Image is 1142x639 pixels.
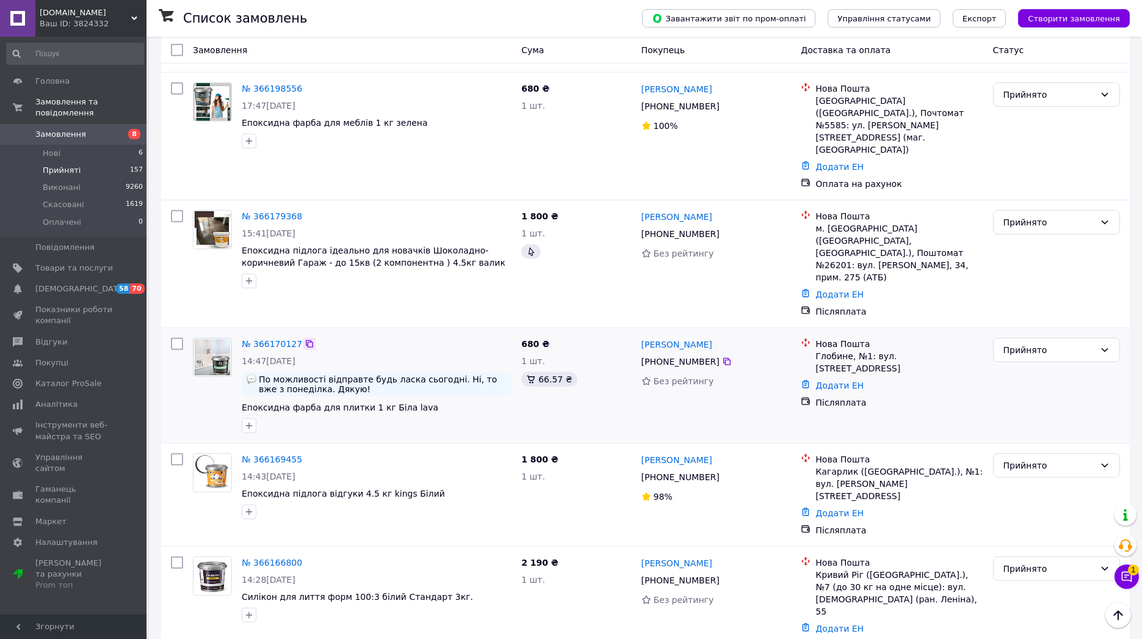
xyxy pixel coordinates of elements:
[654,121,678,131] span: 100%
[6,43,144,65] input: Пошук
[654,595,714,605] span: Без рейтингу
[242,101,295,111] span: 17:47[DATE]
[35,263,113,274] span: Товари та послуги
[35,242,95,253] span: Повідомлення
[1003,343,1095,357] div: Прийнято
[1003,88,1095,101] div: Прийнято
[815,338,983,350] div: Нова Пошта
[242,575,295,585] span: 14:28[DATE]
[993,45,1024,55] span: Статус
[1128,564,1139,575] span: 1
[521,575,545,585] span: 1 шт.
[193,557,231,595] img: Фото товару
[815,381,864,390] a: Додати ЕН
[242,558,302,568] a: № 366166800
[828,9,941,27] button: Управління статусами
[521,356,545,366] span: 1 шт.
[815,569,983,618] div: Кривий Ріг ([GEOGRAPHIC_DATA].), №7 (до 30 кг на одне місце): вул. [DEMOGRAPHIC_DATA] (ран. Ленін...
[654,249,714,258] span: Без рейтингу
[242,118,428,128] span: Епоксидна фарба для меблів 1 кг зелена
[193,338,232,377] a: Фото товару
[247,374,256,384] img: :speech_balloon:
[815,210,983,222] div: Нова Пошта
[521,211,558,221] span: 1 800 ₴
[183,11,307,26] h1: Список замовлень
[521,455,558,464] span: 1 800 ₴
[521,228,545,238] span: 1 шт.
[242,228,295,238] span: 15:41[DATE]
[43,199,84,210] span: Скасовані
[35,452,113,474] span: Управління сайтом
[242,356,295,366] span: 14:47[DATE]
[1003,459,1095,472] div: Прийнято
[654,492,673,502] span: 98%
[815,624,864,634] a: Додати ЕН
[130,283,144,294] span: 70
[815,222,983,283] div: м. [GEOGRAPHIC_DATA] ([GEOGRAPHIC_DATA], [GEOGRAPHIC_DATA].), Поштомат №26201: вул. [PERSON_NAME]...
[1003,216,1095,229] div: Прийнято
[35,304,113,326] span: Показники роботи компанії
[193,45,247,55] span: Замовлення
[815,508,864,518] a: Додати ЕН
[35,97,146,119] span: Замовлення та повідомлення
[1003,562,1095,575] div: Прийнято
[242,246,505,280] a: Епоксидна підлога ідеально для новачків Шоколадно-коричневий Гараж - до 15кв (2 компонентна ) 4.5...
[521,45,544,55] span: Cума
[815,524,983,536] div: Післяплата
[242,472,295,481] span: 14:43[DATE]
[521,558,558,568] span: 2 190 ₴
[815,82,983,95] div: Нова Пошта
[35,76,70,87] span: Головна
[815,396,983,409] div: Післяплата
[43,182,81,193] span: Виконані
[193,557,232,596] a: Фото товару
[641,454,712,466] a: [PERSON_NAME]
[35,129,86,140] span: Замовлення
[641,338,712,351] a: [PERSON_NAME]
[193,453,232,492] a: Фото товару
[639,353,722,370] div: [PHONE_NUMBER]
[1006,13,1130,23] a: Створити замовлення
[652,13,806,24] span: Завантажити звіт по пром-оплаті
[193,211,231,249] img: Фото товару
[242,403,438,412] a: Епоксидна фарба для плитки 1 кг Біла lava
[242,592,473,602] a: Силікон для лиття форм 100:3 білий Стандарт 3кг.
[815,178,983,190] div: Оплата на рахунок
[35,516,67,527] span: Маркет
[815,290,864,299] a: Додати ЕН
[521,372,577,387] div: 66.57 ₴
[40,7,131,18] span: Kings.in.ua
[815,466,983,502] div: Кагарлик ([GEOGRAPHIC_DATA].), №1: вул. [PERSON_NAME][STREET_ADDRESS]
[43,148,60,159] span: Нові
[837,14,931,23] span: Управління статусами
[654,376,714,386] span: Без рейтингу
[35,484,113,506] span: Гаманець компанії
[128,129,140,139] span: 8
[1105,602,1131,628] button: Наверх
[193,83,231,121] img: Фото товару
[641,45,685,55] span: Покупець
[1115,564,1139,589] button: Чат з покупцем1
[35,420,113,442] span: Інструменти веб-майстра та SEO
[1018,9,1130,27] button: Створити замовлення
[815,305,983,318] div: Післяплата
[35,357,68,368] span: Покупці
[801,45,891,55] span: Доставка та оплата
[521,472,545,481] span: 1 шт.
[815,350,983,374] div: Глобине, №1: вул. [STREET_ADDRESS]
[1028,14,1120,23] span: Створити замовлення
[43,165,81,176] span: Прийняті
[193,82,232,122] a: Фото товару
[139,148,143,159] span: 6
[242,84,302,93] a: № 366198556
[639,98,722,115] div: [PHONE_NUMBER]
[521,101,545,111] span: 1 шт.
[242,489,445,498] a: Епоксидна підлога відгуки 4.5 кг kings Білий
[35,378,101,389] span: Каталог ProSale
[815,453,983,466] div: Нова Пошта
[193,210,232,249] a: Фото товару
